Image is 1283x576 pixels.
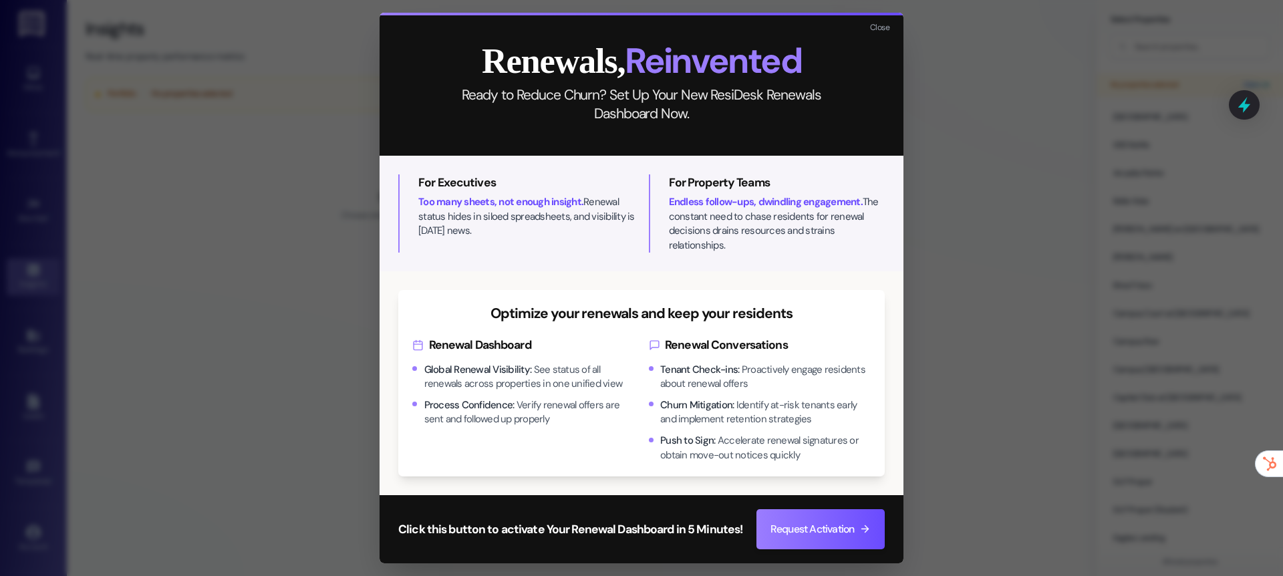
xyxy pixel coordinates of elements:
h4: Renewal Conversations [649,337,871,353]
p: Renewal status hides in siloed spreadsheets, and visibility is [DATE] news. [418,195,635,238]
p: Ready to Reduce Churn? Set Up Your New ResiDesk Renewals Dashboard Now. [445,86,838,123]
span: Identify at-risk tenants early and implement retention strategies [660,398,857,426]
h4: Renewal Dashboard [412,337,635,353]
span: Global Renewal Visibility : [424,363,532,376]
button: Close modal [865,20,894,37]
span: Process Confidence : [424,398,515,412]
h3: For Executives [418,174,635,191]
span: Too many sheets, not enough insight. [418,195,583,208]
span: Endless follow-ups, dwindling engagement. [669,195,863,208]
span: Verify renewal offers are sent and followed up properly [424,398,620,426]
span: Accelerate renewal signatures or obtain move-out notices quickly [660,434,859,461]
p: The constant need to chase residents for renewal decisions drains resources and strains relations... [669,195,885,253]
h3: For Property Teams [669,174,885,191]
span: Tenant Check-ins : [660,363,739,376]
span: Push to Sign : [660,434,715,447]
h2: Renewals, [398,43,885,79]
span: See status of all renewals across properties in one unified view [424,363,623,390]
h3: Click this button to activate Your Renewal Dashboard in 5 Minutes! [398,521,742,538]
span: Reinvented [625,38,801,84]
span: Proactively engage residents about renewal offers [660,363,865,390]
button: Request Activation [756,509,885,549]
span: Churn Mitigation : [660,398,734,412]
h3: Optimize your renewals and keep your residents [412,304,871,323]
